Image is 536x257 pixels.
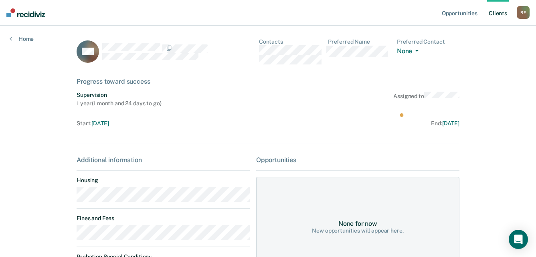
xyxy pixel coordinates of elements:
[259,38,322,45] dt: Contacts
[517,6,530,19] button: RF
[77,215,250,222] dt: Fines and Fees
[77,78,459,85] div: Progress toward success
[393,92,459,107] div: Assigned to
[442,120,459,126] span: [DATE]
[509,230,528,249] div: Open Intercom Messenger
[77,100,161,107] div: 1 year ( 1 month and 24 days to go )
[77,156,250,164] div: Additional information
[91,120,109,126] span: [DATE]
[271,120,459,127] div: End :
[77,92,161,98] div: Supervision
[256,156,459,164] div: Opportunities
[77,177,250,184] dt: Housing
[397,38,459,45] dt: Preferred Contact
[397,47,422,56] button: None
[77,120,268,127] div: Start :
[338,220,377,227] div: None for now
[517,6,530,19] div: R F
[328,38,390,45] dt: Preferred Name
[6,8,45,17] img: Recidiviz
[10,35,34,42] a: Home
[312,227,403,234] div: New opportunities will appear here.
